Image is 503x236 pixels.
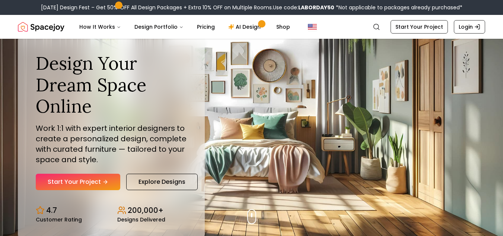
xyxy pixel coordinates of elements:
h1: Design Your Dream Space Online [36,53,187,117]
img: United States [308,22,317,31]
p: 4.7 [46,205,57,215]
span: *Not applicable to packages already purchased* [334,4,462,11]
button: Design Portfolio [128,19,190,34]
a: Start Your Project [391,20,448,34]
a: Explore Designs [126,174,198,190]
p: Work 1:1 with expert interior designers to create a personalized design, complete with curated fu... [36,123,187,165]
span: Use code: [273,4,334,11]
a: Spacejoy [18,19,64,34]
a: Shop [270,19,296,34]
nav: Main [73,19,296,34]
a: AI Design [222,19,269,34]
small: Designs Delivered [117,217,165,222]
div: [DATE] Design Fest – Get 50% OFF All Design Packages + Extra 10% OFF on Multiple Rooms. [41,4,462,11]
img: Spacejoy Logo [18,19,64,34]
button: How It Works [73,19,127,34]
a: Pricing [191,19,221,34]
a: Start Your Project [36,174,120,190]
a: Login [454,20,485,34]
div: Design stats [36,199,187,222]
nav: Global [18,15,485,39]
small: Customer Rating [36,217,82,222]
b: LABORDAY50 [298,4,334,11]
p: 200,000+ [128,205,163,215]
